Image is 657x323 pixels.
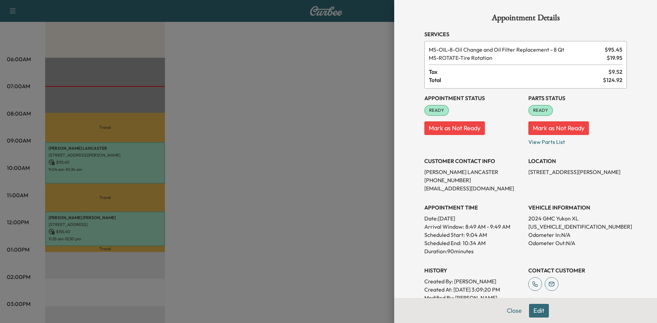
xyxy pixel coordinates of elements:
span: Total [429,76,603,84]
span: $ 19.95 [607,54,622,62]
span: $ 124.92 [603,76,622,84]
p: Created At : [DATE] 3:09:20 PM [424,285,523,294]
h3: History [424,266,523,274]
p: Scheduled Start: [424,231,465,239]
p: 9:04 AM [466,231,487,239]
p: [PERSON_NAME] LANCASTER [424,168,523,176]
button: Edit [529,304,549,318]
button: Mark as Not Ready [528,121,589,135]
h3: APPOINTMENT TIME [424,203,523,212]
h3: Parts Status [528,94,627,102]
h3: CONTACT CUSTOMER [528,266,627,274]
p: [STREET_ADDRESS][PERSON_NAME] [528,168,627,176]
p: Created By : [PERSON_NAME] [424,277,523,285]
p: Scheduled End: [424,239,461,247]
p: [PHONE_NUMBER] [424,176,523,184]
p: Modified By : [PERSON_NAME] [424,294,523,302]
p: [US_VEHICLE_IDENTIFICATION_NUMBER] [528,223,627,231]
h3: CUSTOMER CONTACT INFO [424,157,523,165]
p: View Parts List [528,135,627,146]
span: Oil Change and Oil Filter Replacement - 8 Qt [429,45,602,54]
span: $ 95.45 [605,45,622,54]
button: Mark as Not Ready [424,121,485,135]
span: Tire Rotation [429,54,604,62]
span: 8:49 AM - 9:49 AM [465,223,510,231]
span: READY [529,107,552,114]
p: Odometer In: N/A [528,231,627,239]
p: Odometer Out: N/A [528,239,627,247]
button: Close [502,304,526,318]
h3: VEHICLE INFORMATION [528,203,627,212]
h1: Appointment Details [424,14,627,25]
h3: Services [424,30,627,38]
h3: LOCATION [528,157,627,165]
p: 2024 GMC Yukon XL [528,214,627,223]
p: 10:34 AM [463,239,486,247]
h3: Appointment Status [424,94,523,102]
p: Date: [DATE] [424,214,523,223]
span: $ 9.52 [608,68,622,76]
p: Arrival Window: [424,223,523,231]
span: READY [425,107,448,114]
p: Duration: 90 minutes [424,247,523,255]
p: [EMAIL_ADDRESS][DOMAIN_NAME] [424,184,523,192]
span: Tax [429,68,608,76]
